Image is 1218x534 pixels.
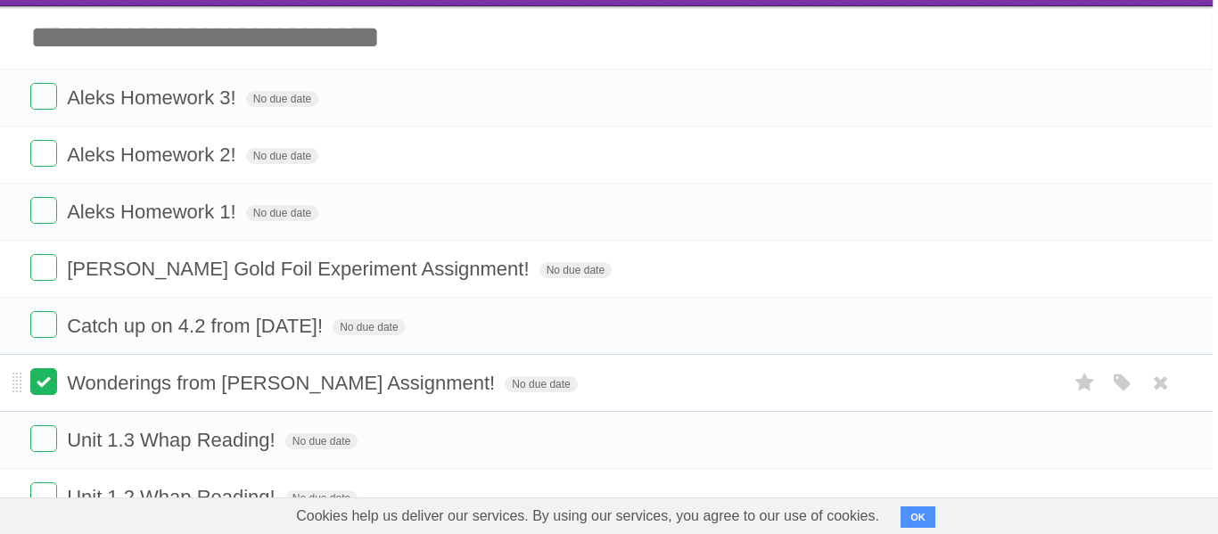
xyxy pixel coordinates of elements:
span: No due date [246,148,318,164]
span: [PERSON_NAME] Gold Foil Experiment Assignment! [67,258,533,280]
span: No due date [285,433,358,449]
span: No due date [505,376,577,392]
label: Done [30,482,57,509]
span: Aleks Homework 2! [67,144,241,166]
label: Done [30,83,57,110]
span: Unit 1.2 Whap Reading! [67,486,280,508]
button: OK [901,506,935,528]
span: Aleks Homework 3! [67,86,241,109]
label: Star task [1068,368,1102,398]
span: No due date [246,91,318,107]
span: No due date [539,262,612,278]
span: Cookies help us deliver our services. By using our services, you agree to our use of cookies. [278,498,897,534]
span: No due date [285,490,358,506]
label: Done [30,425,57,452]
label: Done [30,311,57,338]
label: Done [30,368,57,395]
label: Done [30,197,57,224]
span: No due date [246,205,318,221]
label: Done [30,140,57,167]
span: Aleks Homework 1! [67,201,241,223]
span: Unit 1.3 Whap Reading! [67,429,280,451]
span: No due date [333,319,405,335]
span: Wonderings from [PERSON_NAME] Assignment! [67,372,499,394]
label: Done [30,254,57,281]
span: Catch up on 4.2 from [DATE]! [67,315,327,337]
